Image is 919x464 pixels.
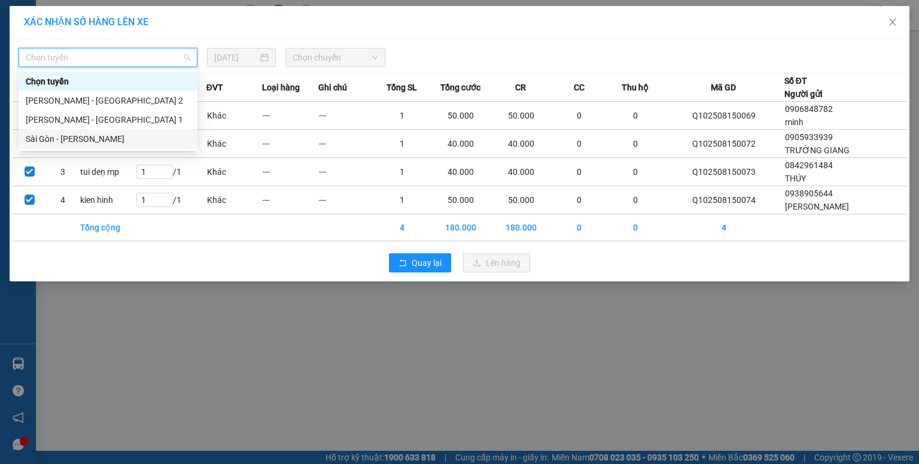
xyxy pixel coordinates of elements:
span: 0842961484 [785,160,833,170]
td: 0 [551,130,607,158]
td: 0 [607,214,664,241]
button: rollbackQuay lại [389,253,451,272]
td: Q102508150072 [664,130,784,158]
div: Chọn tuyến [19,72,197,91]
td: 1 [375,130,431,158]
td: 50.000 [491,186,551,214]
td: 40.000 [491,130,551,158]
td: --- [318,158,375,186]
td: --- [262,102,318,130]
span: Quay lại [412,256,442,269]
td: --- [318,102,375,130]
div: Số ĐT Người gửi [784,74,823,101]
td: / 1 [136,186,206,214]
button: uploadLên hàng [463,253,530,272]
td: 0 [551,214,607,241]
div: [PERSON_NAME] - [GEOGRAPHIC_DATA] 1 [26,113,190,126]
span: CR [515,81,526,94]
td: Tổng cộng [80,214,136,241]
td: --- [318,130,375,158]
td: 50.000 [430,186,491,214]
span: Ghi chú [318,81,347,94]
td: Khác [206,158,263,186]
td: 1 [375,186,431,214]
span: XÁC NHẬN SỐ HÀNG LÊN XE [24,16,148,28]
td: 0 [551,158,607,186]
div: Phương Lâm - Sài Gòn 2 [19,91,197,110]
div: Sài Gòn - [PERSON_NAME] [26,132,190,145]
td: Khác [206,102,263,130]
td: 180.000 [430,214,491,241]
td: 3 [46,158,80,186]
span: 0906848782 [785,104,833,114]
td: --- [318,186,375,214]
td: 50.000 [491,102,551,130]
td: 4 [46,186,80,214]
td: / 1 [136,158,206,186]
div: [PERSON_NAME] - [GEOGRAPHIC_DATA] 2 [26,94,190,107]
span: Tổng cước [440,81,480,94]
td: --- [262,158,318,186]
span: Chọn tuyến [26,48,190,66]
div: Phương Lâm - Sài Gòn 1 [19,110,197,129]
span: 0938905644 [785,189,833,198]
td: tui deṇ mp [80,158,136,186]
span: 0905933939 [785,132,833,142]
span: Mã GD [711,81,736,94]
span: Tổng SL [387,81,417,94]
td: Khác [206,186,263,214]
td: 0 [607,158,664,186]
td: 0 [551,102,607,130]
span: Thu hộ [622,81,649,94]
td: 4 [664,214,784,241]
span: THÚY [785,174,806,183]
span: Loại hàng [262,81,300,94]
td: 40.000 [491,158,551,186]
div: Chọn tuyến [26,75,190,88]
td: 0 [607,102,664,130]
span: rollback [398,259,407,268]
button: Close [876,6,909,40]
td: 0 [551,186,607,214]
td: kien hinh [80,186,136,214]
td: 40.000 [430,130,491,158]
span: TRƯỜNG GIANG [785,145,850,155]
td: Q102508150074 [664,186,784,214]
td: --- [262,186,318,214]
td: --- [262,130,318,158]
span: [PERSON_NAME] [785,202,849,211]
td: 1 [375,158,431,186]
td: 180.000 [491,214,551,241]
td: 40.000 [430,158,491,186]
span: minh [785,117,804,127]
td: Q102508150073 [664,158,784,186]
td: 4 [375,214,431,241]
span: Chọn chuyến [293,48,379,66]
span: close [888,17,897,27]
span: ĐVT [206,81,223,94]
td: 50.000 [430,102,491,130]
div: Sài Gòn - Phương Lâm [19,129,197,148]
td: 1 [375,102,431,130]
td: Khác [206,130,263,158]
input: 15/08/2025 [214,51,258,64]
td: Q102508150069 [664,102,784,130]
td: 0 [607,130,664,158]
span: CC [574,81,585,94]
td: 0 [607,186,664,214]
